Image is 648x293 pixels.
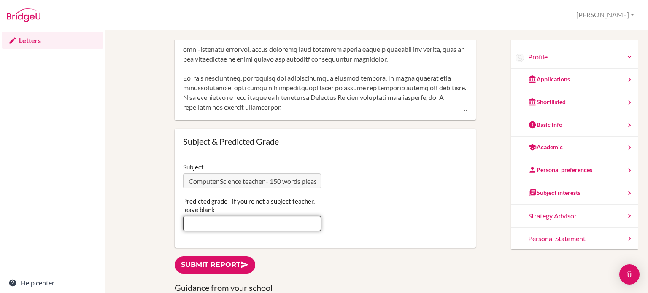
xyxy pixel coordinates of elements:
[528,188,580,197] div: Subject interests
[528,121,562,129] div: Basic info
[528,143,563,151] div: Academic
[183,197,321,214] label: Predicted grade - if you're not a subject teacher, leave blank
[511,91,638,114] a: Shortlisted
[528,166,592,174] div: Personal preferences
[511,137,638,159] a: Academic
[528,52,634,62] a: Profile
[511,205,638,228] a: Strategy Advisor
[511,114,638,137] a: Basic info
[2,274,103,291] a: Help center
[175,256,255,274] a: Submit report
[511,69,638,91] a: Applications
[516,54,524,62] img: Sy Anh Lu
[572,7,638,23] button: [PERSON_NAME]
[528,75,570,83] div: Applications
[7,8,40,22] img: Bridge-U
[619,264,640,285] div: Open Intercom Messenger
[183,163,204,171] label: Subject
[528,98,566,106] div: Shortlisted
[511,228,638,250] a: Personal Statement
[511,182,638,205] a: Subject interests
[511,159,638,182] a: Personal preferences
[2,32,103,49] a: Letters
[183,137,467,145] div: Subject & Predicted Grade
